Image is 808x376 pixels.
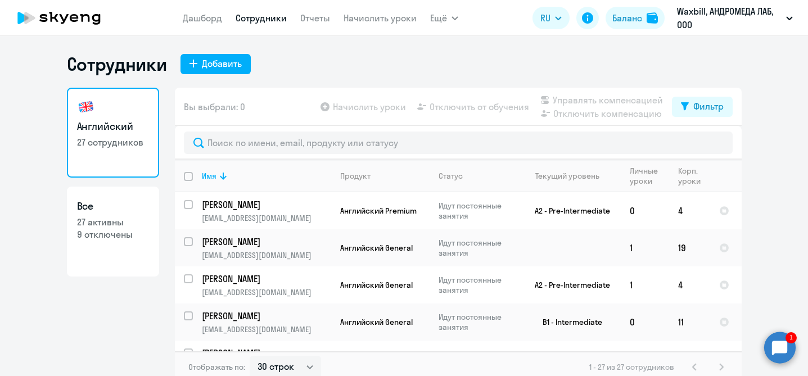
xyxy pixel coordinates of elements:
td: 4 [669,192,710,229]
p: Идут постоянные занятия [439,349,516,369]
td: 1 [621,266,669,303]
p: [PERSON_NAME] [202,235,329,248]
p: 27 сотрудников [77,136,149,148]
div: Добавить [202,57,242,70]
span: Отображать по: [188,362,245,372]
span: Вы выбрали: 0 [184,100,245,114]
p: [PERSON_NAME] [202,273,329,285]
button: Балансbalance [606,7,665,29]
a: [PERSON_NAME] [202,347,331,359]
span: Ещё [430,11,447,25]
div: Имя [202,171,331,181]
a: Сотрудники [236,12,287,24]
p: 9 отключены [77,228,149,241]
h1: Сотрудники [67,53,167,75]
p: Идут постоянные занятия [439,201,516,221]
img: balance [647,12,658,24]
td: 11 [669,303,710,341]
img: english [77,98,95,116]
p: Идут постоянные занятия [439,238,516,258]
div: Баланс [612,11,642,25]
td: 19 [669,229,710,266]
a: [PERSON_NAME] [202,310,331,322]
p: [EMAIL_ADDRESS][DOMAIN_NAME] [202,287,331,297]
span: 1 - 27 из 27 сотрудников [589,362,674,372]
a: [PERSON_NAME] [202,235,331,248]
span: RU [540,11,550,25]
p: [EMAIL_ADDRESS][DOMAIN_NAME] [202,213,331,223]
td: A2 - Pre-Intermediate [516,192,621,229]
h3: Английский [77,119,149,134]
td: 4 [669,266,710,303]
a: Дашборд [183,12,222,24]
span: Английский General [340,243,413,253]
span: Английский Premium [340,206,417,216]
p: 27 активны [77,216,149,228]
button: Waxbill, АНДРОМЕДА ЛАБ, ООО [671,4,798,31]
p: Идут постоянные занятия [439,312,516,332]
button: Добавить [180,54,251,74]
p: [PERSON_NAME] [202,310,329,322]
button: Фильтр [672,97,733,117]
td: 0 [621,192,669,229]
p: [EMAIL_ADDRESS][DOMAIN_NAME] [202,250,331,260]
div: Фильтр [693,99,724,113]
td: 0 [621,303,669,341]
a: Начислить уроки [344,12,417,24]
a: Все27 активны9 отключены [67,187,159,277]
p: Идут постоянные занятия [439,275,516,295]
div: Текущий уровень [525,171,620,181]
p: [PERSON_NAME] [202,347,329,359]
div: Корп. уроки [678,166,710,186]
h3: Все [77,199,149,214]
td: B1 - Intermediate [516,303,621,341]
div: Личные уроки [630,166,669,186]
td: 1 [621,229,669,266]
div: Статус [439,171,463,181]
p: [PERSON_NAME] [202,198,329,211]
div: Имя [202,171,216,181]
button: RU [532,7,570,29]
div: Продукт [340,171,371,181]
input: Поиск по имени, email, продукту или статусу [184,132,733,154]
button: Ещё [430,7,458,29]
span: Английский General [340,317,413,327]
a: [PERSON_NAME] [202,273,331,285]
p: Waxbill, АНДРОМЕДА ЛАБ, ООО [677,4,782,31]
a: [PERSON_NAME] [202,198,331,211]
a: Английский27 сотрудников [67,88,159,178]
div: Текущий уровень [535,171,599,181]
p: [EMAIL_ADDRESS][DOMAIN_NAME] [202,324,331,334]
span: Английский General [340,280,413,290]
td: A2 - Pre-Intermediate [516,266,621,303]
a: Отчеты [300,12,330,24]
